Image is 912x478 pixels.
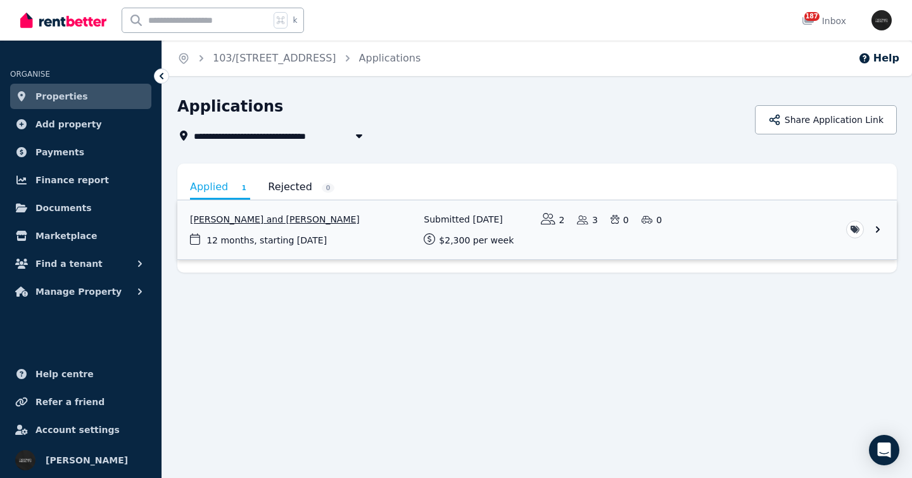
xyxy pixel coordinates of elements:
span: Help centre [35,366,94,382]
button: Share Application Link [755,105,897,134]
span: 0 [322,183,334,193]
span: k [293,15,297,25]
a: View application: Lia Watts and Mahmood Watts [177,200,897,259]
button: Find a tenant [10,251,151,276]
a: Applications [359,52,421,64]
span: 1 [237,183,250,193]
span: 187 [804,12,820,21]
span: Manage Property [35,284,122,299]
a: Help centre [10,361,151,387]
div: Inbox [802,15,846,27]
a: Documents [10,195,151,221]
a: Marketplace [10,223,151,249]
span: Finance report [35,172,109,188]
img: Tim Troy [15,450,35,470]
span: Marketplace [35,228,97,243]
span: Account settings [35,422,120,437]
img: Tim Troy [871,10,892,30]
a: Add property [10,112,151,137]
span: ORGANISE [10,70,50,79]
a: Payments [10,139,151,165]
button: Help [858,51,899,66]
div: Open Intercom Messenger [869,435,899,465]
span: [PERSON_NAME] [46,453,128,468]
span: Documents [35,200,92,216]
img: RentBetter [20,11,106,30]
a: Rejected [268,176,334,198]
a: 103/[STREET_ADDRESS] [213,52,336,64]
span: Add property [35,117,102,132]
a: Finance report [10,167,151,193]
a: Properties [10,84,151,109]
button: Manage Property [10,279,151,304]
a: Refer a friend [10,389,151,415]
nav: Breadcrumb [162,41,436,76]
h1: Applications [177,96,283,117]
span: Properties [35,89,88,104]
a: Account settings [10,417,151,442]
span: Find a tenant [35,256,103,271]
a: Applied [190,176,250,200]
span: Refer a friend [35,394,104,410]
span: Payments [35,145,84,160]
